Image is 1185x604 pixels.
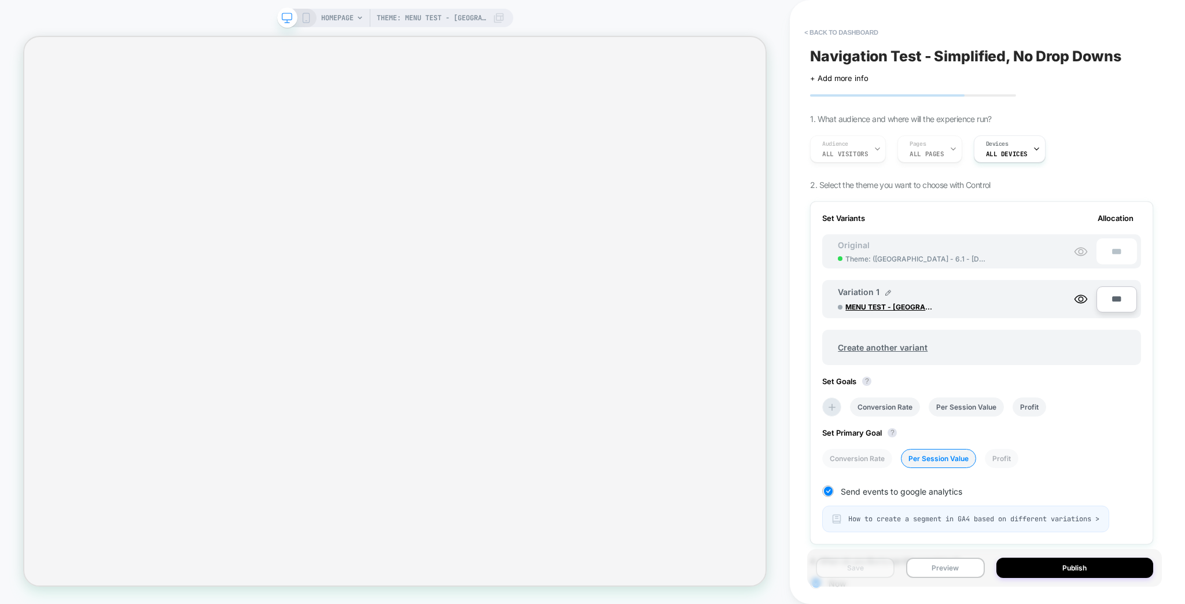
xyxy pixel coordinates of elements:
[845,303,932,311] span: MENU TEST - [GEOGRAPHIC_DATA] - 7.0 - [DATE]
[838,287,879,297] span: Variation 1
[901,449,976,468] li: Per Session Value
[822,428,903,437] span: Set Primary Goal
[810,73,868,83] span: + Add more info
[321,9,354,27] span: HOMEPAGE
[1013,397,1046,417] li: Profit
[810,180,990,190] span: 2. Select the theme you want to choose with Control
[822,213,865,223] span: Set Variants
[377,9,487,27] span: Theme: MENU TEST - [GEOGRAPHIC_DATA] - 7.0 - [DATE]
[996,558,1153,578] button: Publish
[826,240,881,250] span: Original
[986,140,1009,148] span: Devices
[810,114,991,124] span: 1. What audience and where will the experience run?
[906,558,985,578] button: Preview
[848,514,1099,524] span: How to create a segment in GA4 based on different variations >
[826,334,939,361] span: Create another variant
[816,558,895,578] button: Save
[810,47,1121,65] span: Navigation Test - Simplified, No Drop Downs
[832,514,841,524] img: alert-icon
[845,255,988,263] span: Theme: ( [GEOGRAPHIC_DATA] - 6.1 - [DATE](Enhancify-dev) )
[929,397,1004,417] li: Per Session Value
[986,150,1028,158] span: ALL DEVICES
[850,397,920,417] li: Conversion Rate
[822,449,892,468] li: Conversion Rate
[841,487,962,496] span: Send events to google analytics
[862,377,871,386] button: ?
[798,23,884,42] button: < back to dashboard
[1098,213,1134,223] span: Allocation
[888,428,897,437] button: ?
[985,449,1018,468] li: Profit
[822,377,877,386] span: Set Goals
[885,290,891,296] img: edit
